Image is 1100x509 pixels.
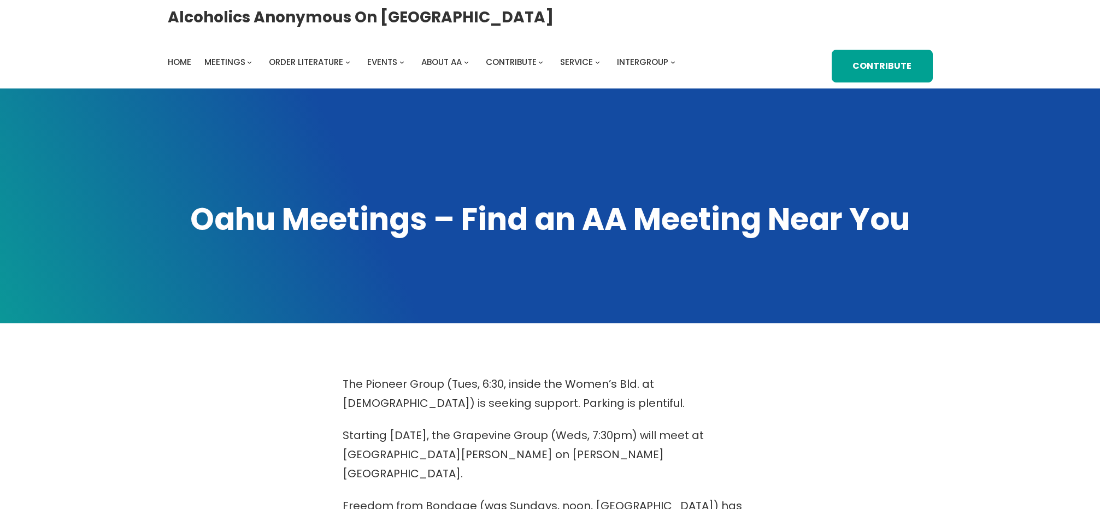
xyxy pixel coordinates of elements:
[343,375,758,413] p: The Pioneer Group (Tues, 6:30, inside the Women’s Bld. at [DEMOGRAPHIC_DATA]) is seeking support....
[832,50,932,82] a: Contribute
[247,60,252,64] button: Meetings submenu
[486,56,537,68] span: Contribute
[168,4,554,31] a: Alcoholics Anonymous on [GEOGRAPHIC_DATA]
[595,60,600,64] button: Service submenu
[617,56,668,68] span: Intergroup
[560,55,593,70] a: Service
[560,56,593,68] span: Service
[486,55,537,70] a: Contribute
[399,60,404,64] button: Events submenu
[168,199,933,240] h1: Oahu Meetings – Find an AA Meeting Near You
[168,55,679,70] nav: Intergroup
[204,56,245,68] span: Meetings
[168,56,191,68] span: Home
[617,55,668,70] a: Intergroup
[670,60,675,64] button: Intergroup submenu
[464,60,469,64] button: About AA submenu
[269,56,343,68] span: Order Literature
[168,55,191,70] a: Home
[421,55,462,70] a: About AA
[204,55,245,70] a: Meetings
[421,56,462,68] span: About AA
[367,56,397,68] span: Events
[345,60,350,64] button: Order Literature submenu
[538,60,543,64] button: Contribute submenu
[367,55,397,70] a: Events
[343,426,758,483] p: Starting [DATE], the Grapevine Group (Weds, 7:30pm) will meet at [GEOGRAPHIC_DATA][PERSON_NAME] o...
